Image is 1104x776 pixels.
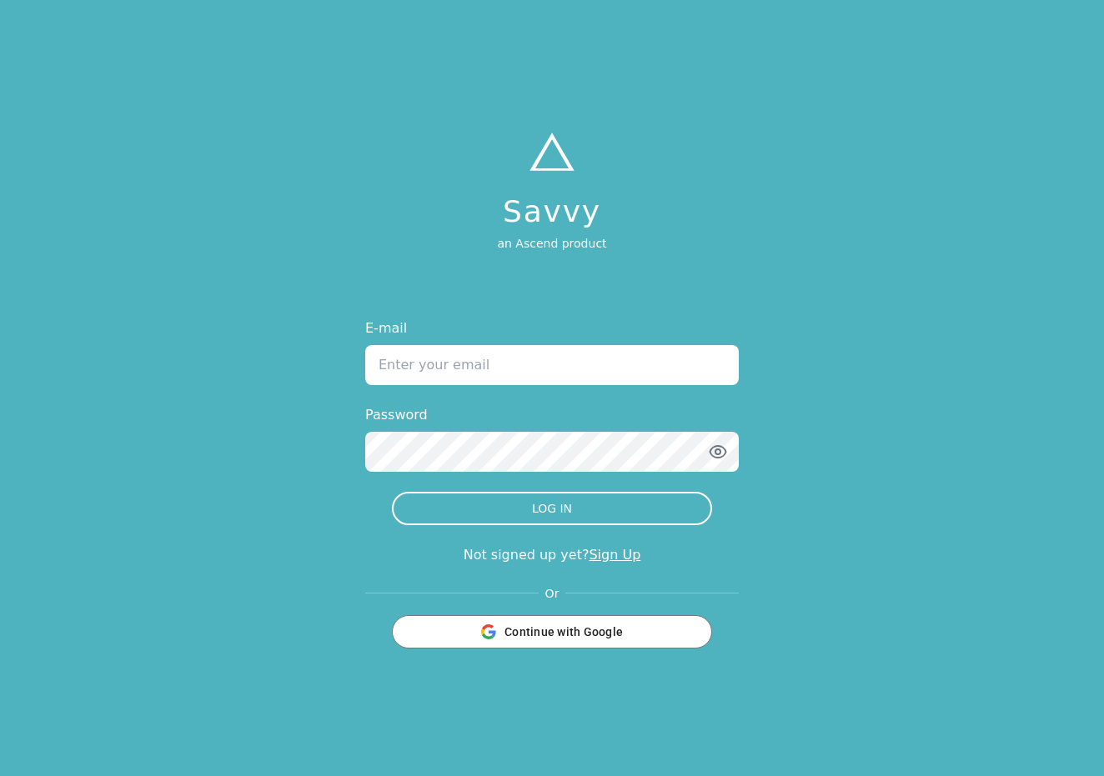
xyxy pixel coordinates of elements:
[365,405,739,425] label: Password
[464,547,590,563] span: Not signed up yet?
[504,623,623,640] span: Continue with Google
[497,195,606,228] h1: Savvy
[497,235,606,252] p: an Ascend product
[589,547,640,563] a: Sign Up
[392,492,712,525] button: LOG IN
[365,345,739,385] input: Enter your email
[365,318,739,338] label: E-mail
[392,615,712,648] button: Continue with Google
[539,585,566,602] span: Or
